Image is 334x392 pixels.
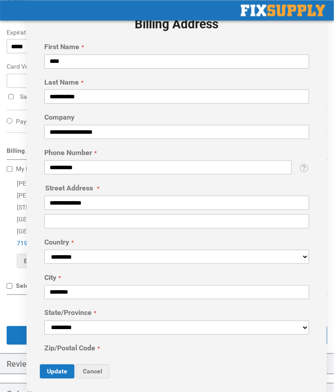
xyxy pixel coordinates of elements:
img: Fix Industrial Supply [241,4,325,16]
span: Country [44,238,69,246]
span: Payment Terms [16,118,59,125]
span: State/Province [44,309,92,317]
span: Last Name [44,78,79,86]
button: Cancel [76,365,109,379]
button: Update [40,365,74,379]
span: Cancel [83,368,102,375]
span: Zip/Postal Code [44,344,95,353]
button: Continue to Review Order [7,326,327,345]
div: [PERSON_NAME] [PERSON_NAME] [PERSON_NAME] CONSTRUCTION [STREET_ADDRESS] [GEOGRAPHIC_DATA] , 23608... [7,178,327,268]
span: My billing and shipping address are the same [16,165,139,172]
h1: Billing Address [37,18,317,31]
button: Edit [17,254,42,268]
span: Card Verification Number [7,63,76,70]
span: Select from saved addresses [16,282,97,289]
span: City [44,273,56,282]
span: Expiration Date [7,29,49,36]
span: Street Address [45,184,93,192]
div: Billing Address [7,146,327,160]
a: 7196249010 [17,240,52,247]
span: First Name [44,43,79,51]
span: Company [44,113,74,121]
span: Phone Number [44,148,92,157]
a: store logo [241,4,325,16]
span: Update [47,368,67,375]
